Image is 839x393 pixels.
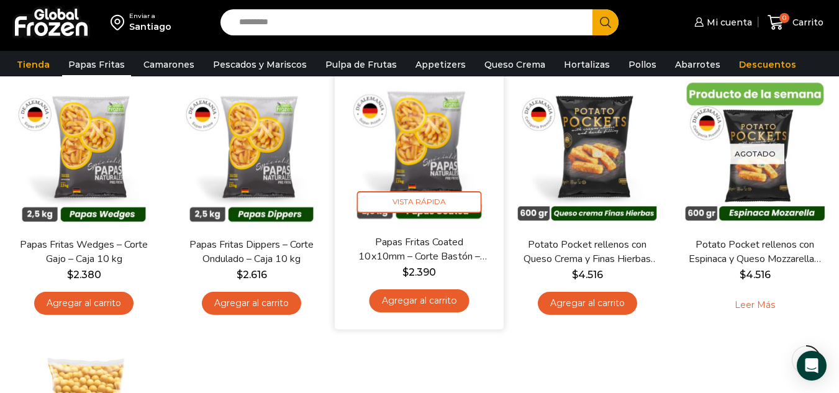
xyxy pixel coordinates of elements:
span: Carrito [789,16,823,29]
p: Agotado [726,143,784,164]
a: Camarones [137,53,201,76]
bdi: 2.390 [402,266,436,278]
a: Papas Fritas Coated 10x10mm – Corte Bastón – Caja 10 kg [352,235,488,264]
a: Agregar al carrito: “Papas Fritas Wedges – Corte Gajo - Caja 10 kg” [34,292,134,315]
span: Vista Rápida [357,191,482,213]
a: Potato Pocket rellenos con Queso Crema y Finas Hierbas – Caja 8.4 kg [520,238,655,266]
div: Open Intercom Messenger [797,351,827,381]
a: Agregar al carrito: “Papas Fritas Dippers - Corte Ondulado - Caja 10 kg” [202,292,301,315]
span: Mi cuenta [704,16,752,29]
a: Hortalizas [558,53,616,76]
button: Search button [592,9,619,35]
a: Potato Pocket rellenos con Espinaca y Queso Mozzarella – Caja 8.4 kg [688,238,822,266]
div: Enviar a [129,12,171,20]
a: Mi cuenta [691,10,752,35]
span: $ [572,269,578,281]
bdi: 2.380 [67,269,101,281]
a: Pollos [622,53,663,76]
span: $ [67,269,73,281]
a: Papas Fritas [62,53,131,76]
span: $ [740,269,746,281]
span: $ [402,266,409,278]
a: Tienda [11,53,56,76]
img: address-field-icon.svg [111,12,129,33]
a: Descuentos [733,53,802,76]
a: Papas Fritas Wedges – Corte Gajo – Caja 10 kg [17,238,151,266]
a: Queso Crema [478,53,551,76]
a: Agregar al carrito: “Papas Fritas Coated 10x10mm - Corte Bastón - Caja 10 kg” [370,289,469,312]
a: Pescados y Mariscos [207,53,313,76]
a: Abarrotes [669,53,727,76]
a: Appetizers [409,53,472,76]
bdi: 4.516 [572,269,603,281]
div: Santiago [129,20,171,33]
span: $ [237,269,243,281]
a: 0 Carrito [764,8,827,37]
a: Agregar al carrito: “Potato Pocket rellenos con Queso Crema y Finas Hierbas - Caja 8.4 kg” [538,292,637,315]
a: Leé más sobre “Potato Pocket rellenos con Espinaca y Queso Mozzarella - Caja 8.4 kg” [716,292,795,318]
a: Pulpa de Frutas [319,53,403,76]
bdi: 4.516 [740,269,771,281]
a: Papas Fritas Dippers – Corte Ondulado – Caja 10 kg [184,238,319,266]
bdi: 2.616 [237,269,267,281]
span: 0 [779,13,789,23]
